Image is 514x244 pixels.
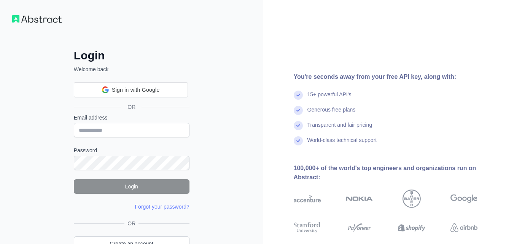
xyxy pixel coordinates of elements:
div: World-class technical support [307,136,377,152]
img: google [450,190,477,208]
h2: Login [74,49,189,62]
p: Welcome back [74,65,189,73]
div: You're seconds away from your free API key, along with: [294,72,502,81]
span: OR [121,103,142,111]
img: Workflow [12,15,62,23]
img: check mark [294,91,303,100]
div: Transparent and fair pricing [307,121,372,136]
img: nokia [346,190,373,208]
div: Sign in with Google [74,82,188,97]
div: 15+ powerful API's [307,91,352,106]
img: shopify [398,221,425,234]
img: accenture [294,190,321,208]
button: Login [74,179,189,194]
img: payoneer [346,221,373,234]
label: Password [74,147,189,154]
span: OR [124,220,138,227]
img: check mark [294,121,303,130]
img: stanford university [294,221,321,234]
span: Sign in with Google [112,86,159,94]
div: 100,000+ of the world's top engineers and organizations run on Abstract: [294,164,502,182]
img: check mark [294,106,303,115]
img: airbnb [450,221,477,234]
a: Forgot your password? [135,204,189,210]
img: check mark [294,136,303,145]
img: bayer [403,190,421,208]
label: Email address [74,114,189,121]
div: Generous free plans [307,106,356,121]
